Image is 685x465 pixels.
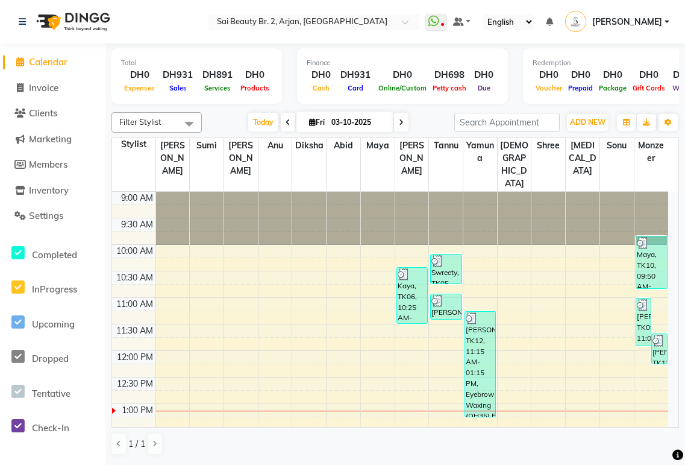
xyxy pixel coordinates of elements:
[128,438,145,451] span: 1 / 1
[32,283,77,295] span: InProgress
[29,185,69,196] span: Inventory
[465,312,495,417] div: [PERSON_NAME], TK12, 11:15 AM-01:15 PM, Eyebrow Waxing (DH35),Forehead wax (DH20),Upper Lip Waxin...
[198,68,237,82] div: DH891
[375,84,430,92] span: Online/Custom
[634,138,668,166] span: monzeer
[3,81,102,95] a: Invoice
[596,84,630,92] span: Package
[636,299,651,346] div: [PERSON_NAME], TK09, 11:00 AM-11:55 AM, Fashion Cut & Blowdry,Add wash (DH30)
[119,218,155,231] div: 9:30 AM
[3,184,102,198] a: Inventory
[190,138,224,153] span: Sumi
[533,68,565,82] div: DH0
[431,255,461,283] div: Swreety, TK05, 10:10 AM-10:45 AM, Blowdry Iron & Curls With Wash Short (DH120)
[158,68,198,82] div: DH931
[31,5,113,39] img: logo
[469,68,498,82] div: DH0
[32,249,77,261] span: Completed
[328,113,388,131] input: 2025-10-03
[114,351,155,364] div: 12:00 PM
[3,133,102,147] a: Marketing
[121,68,158,82] div: DH0
[114,378,155,390] div: 12:30 PM
[361,138,395,153] span: Maya
[166,84,190,92] span: Sales
[498,138,531,191] span: [DEMOGRAPHIC_DATA]
[3,209,102,223] a: Settings
[375,68,430,82] div: DH0
[29,107,57,119] span: Clients
[565,11,586,32] img: Sue
[310,84,333,92] span: Cash
[652,334,667,364] div: [PERSON_NAME], TK13, 11:40 AM-12:15 PM, Blowdry Straight Without Wash Medium
[114,298,155,311] div: 11:00 AM
[121,84,158,92] span: Expenses
[306,118,328,127] span: Fri
[201,84,234,92] span: Services
[430,84,469,92] span: Petty cash
[636,236,667,288] div: Maya, TK10, 09:50 AM-10:50 AM, Roots Color [MEDICAL_DATA] Free / Hair Spa with Wash & Blow Dry (D...
[32,388,70,399] span: Tentative
[114,245,155,258] div: 10:00 AM
[119,404,155,417] div: 1:00 PM
[29,82,58,93] span: Invoice
[570,118,605,127] span: ADD NEW
[565,68,596,82] div: DH0
[119,117,161,127] span: Filter Stylist
[592,16,662,28] span: [PERSON_NAME]
[3,107,102,121] a: Clients
[596,68,630,82] div: DH0
[566,138,599,179] span: [MEDICAL_DATA]
[32,353,69,364] span: Dropped
[32,318,75,330] span: Upcoming
[567,114,608,131] button: ADD NEW
[630,84,668,92] span: Gift Cards
[345,84,366,92] span: Card
[32,422,69,434] span: Check-In
[3,158,102,172] a: Members
[237,84,272,92] span: Products
[307,68,336,82] div: DH0
[29,210,63,221] span: Settings
[29,159,67,170] span: Members
[224,138,258,179] span: [PERSON_NAME]
[630,68,668,82] div: DH0
[475,84,493,92] span: Due
[429,138,463,153] span: Tannu
[531,138,565,153] span: Shree
[533,84,565,92] span: Voucher
[112,138,155,151] div: Stylist
[292,138,326,153] span: Diksha
[237,68,272,82] div: DH0
[3,55,102,69] a: Calendar
[336,68,375,82] div: DH931
[114,271,155,284] div: 10:30 AM
[565,84,596,92] span: Prepaid
[121,58,272,68] div: Total
[454,113,560,131] input: Search Appointment
[430,68,469,82] div: DH698
[395,138,429,179] span: [PERSON_NAME]
[307,58,498,68] div: Finance
[114,324,155,337] div: 11:30 AM
[29,56,67,68] span: Calendar
[600,138,634,153] span: sonu
[327,138,360,153] span: Abid
[258,138,292,153] span: Anu
[248,113,278,131] span: Today
[463,138,497,166] span: Yamuna
[119,192,155,204] div: 9:00 AM
[156,138,190,179] span: [PERSON_NAME]
[29,133,72,145] span: Marketing
[431,294,461,319] div: [PERSON_NAME], TK11, 10:55 AM-11:25 AM, Face Bleach
[397,268,427,323] div: Kaya, TK06, 10:25 AM-11:30 AM, Spa Manicure (With Gelish),Nail repair per nail (DH30)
